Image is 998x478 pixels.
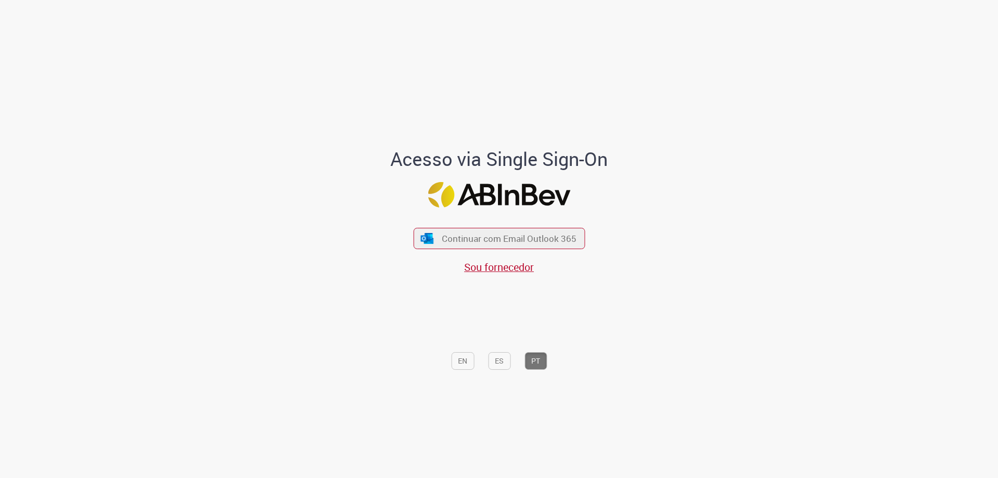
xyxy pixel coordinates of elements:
img: ícone Azure/Microsoft 360 [420,233,435,244]
button: ES [488,352,510,370]
button: EN [451,352,474,370]
a: Sou fornecedor [464,260,534,274]
img: Logo ABInBev [428,182,570,208]
button: ícone Azure/Microsoft 360 Continuar com Email Outlook 365 [413,228,585,249]
h1: Acesso via Single Sign-On [355,149,644,170]
span: Continuar com Email Outlook 365 [442,232,576,244]
button: PT [524,352,547,370]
